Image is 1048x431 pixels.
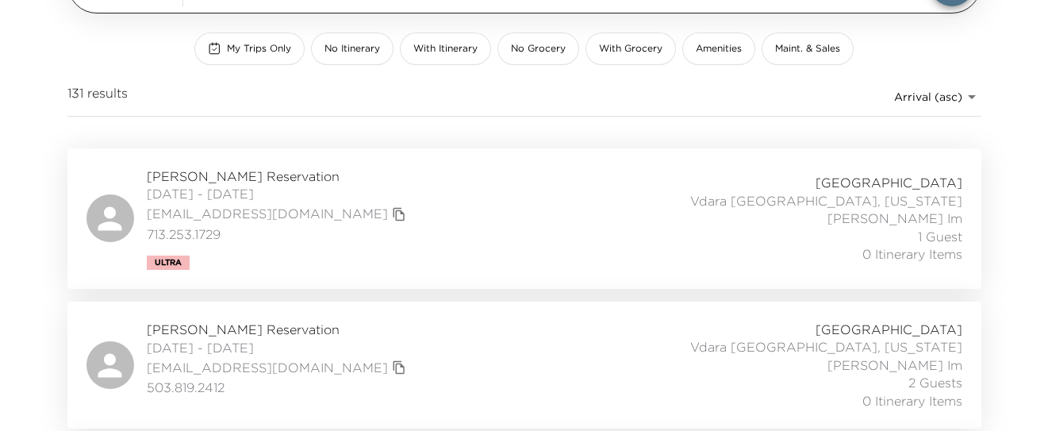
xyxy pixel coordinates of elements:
[696,42,742,56] span: Amenities
[147,321,410,338] span: [PERSON_NAME] Reservation
[155,258,182,267] span: Ultra
[585,33,676,65] button: With Grocery
[147,225,410,243] span: 713.253.1729
[682,33,755,65] button: Amenities
[690,338,962,356] span: Vdara [GEOGRAPHIC_DATA], [US_STATE]
[400,33,491,65] button: With Itinerary
[67,302,981,429] a: [PERSON_NAME] Reservation[DATE] - [DATE][EMAIL_ADDRESS][DOMAIN_NAME]copy primary member email503....
[324,42,380,56] span: No Itinerary
[816,174,962,191] span: [GEOGRAPHIC_DATA]
[413,42,478,56] span: With Itinerary
[147,339,410,356] span: [DATE] - [DATE]
[388,203,410,225] button: copy primary member email
[67,148,981,289] a: [PERSON_NAME] Reservation[DATE] - [DATE][EMAIL_ADDRESS][DOMAIN_NAME]copy primary member email713....
[827,356,962,374] span: [PERSON_NAME] Im
[690,192,962,210] span: Vdara [GEOGRAPHIC_DATA], [US_STATE]
[816,321,962,338] span: [GEOGRAPHIC_DATA]
[147,379,410,396] span: 503.819.2412
[388,356,410,379] button: copy primary member email
[918,228,962,245] span: 1 Guest
[311,33,393,65] button: No Itinerary
[147,185,410,202] span: [DATE] - [DATE]
[599,42,662,56] span: With Grocery
[497,33,579,65] button: No Grocery
[194,33,305,65] button: My Trips Only
[827,210,962,227] span: [PERSON_NAME] Im
[511,42,566,56] span: No Grocery
[762,33,854,65] button: Maint. & Sales
[862,245,962,263] span: 0 Itinerary Items
[908,374,962,391] span: 2 Guests
[862,392,962,410] span: 0 Itinerary Items
[147,167,410,185] span: [PERSON_NAME] Reservation
[894,90,962,104] span: Arrival (asc)
[147,359,388,376] a: [EMAIL_ADDRESS][DOMAIN_NAME]
[147,205,388,222] a: [EMAIL_ADDRESS][DOMAIN_NAME]
[227,42,291,56] span: My Trips Only
[67,84,128,110] span: 131 results
[775,42,840,56] span: Maint. & Sales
